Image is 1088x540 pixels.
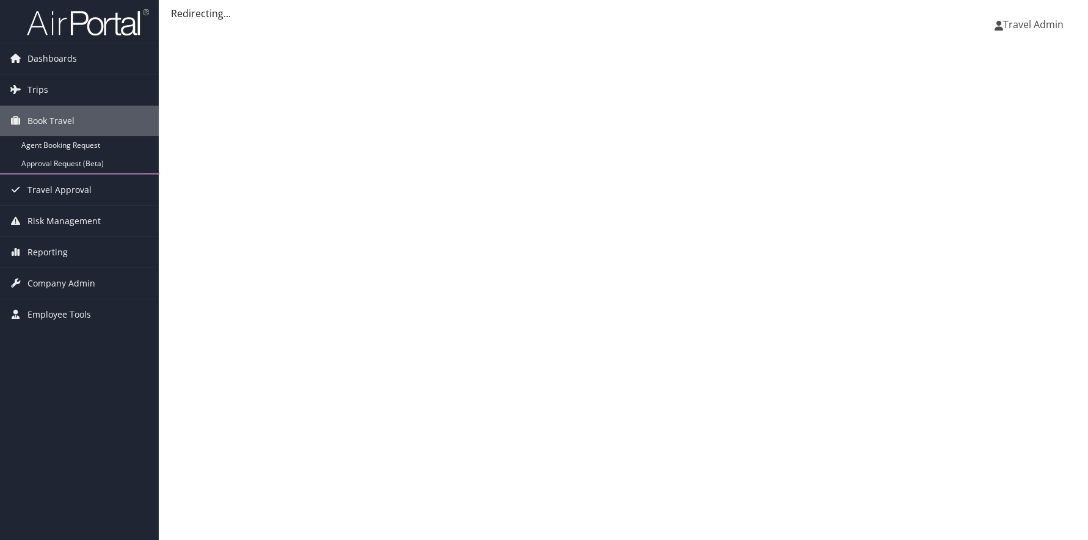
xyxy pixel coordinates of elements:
div: Redirecting... [171,6,1076,21]
img: airportal-logo.png [27,8,149,37]
span: Dashboards [27,43,77,74]
span: Employee Tools [27,299,91,330]
span: Trips [27,75,48,105]
a: Travel Admin [995,6,1076,43]
span: Reporting [27,237,68,268]
span: Book Travel [27,106,74,136]
span: Travel Approval [27,175,92,205]
span: Risk Management [27,206,101,236]
span: Company Admin [27,268,95,299]
span: Travel Admin [1003,18,1064,31]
